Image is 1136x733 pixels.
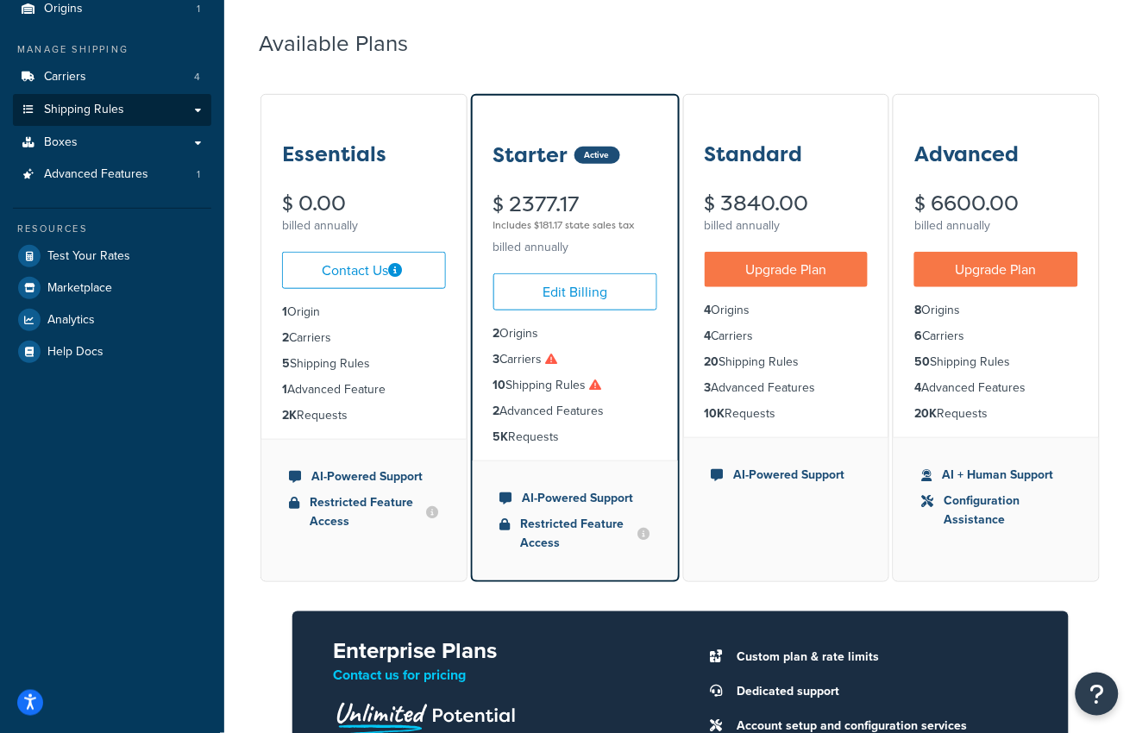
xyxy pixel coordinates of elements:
li: Shipping Rules [282,354,446,373]
strong: 2 [493,402,500,420]
li: Origins [705,301,869,320]
a: Contact Us [282,252,446,289]
li: Restricted Feature Access [289,493,439,531]
li: AI-Powered Support [500,489,650,508]
h2: Enterprise Plans [334,639,653,664]
strong: 4 [705,301,712,319]
a: Upgrade Plan [914,252,1078,287]
span: 4 [194,70,200,85]
li: Advanced Features [493,402,657,421]
li: Shipping Rules [914,353,1078,372]
div: billed annually [493,235,657,260]
h2: Available Plans [259,31,434,56]
li: Requests [705,404,869,423]
strong: 20 [705,353,719,371]
a: Help Docs [13,336,211,367]
h3: Essentials [282,143,386,166]
span: Marketplace [47,281,112,296]
a: Carriers 4 [13,61,211,93]
strong: 6 [914,327,922,345]
a: Analytics [13,304,211,335]
strong: 5K [493,428,509,446]
span: Carriers [44,70,86,85]
p: Contact us for pricing [334,664,653,688]
h3: Advanced [914,143,1019,166]
strong: 10K [705,404,725,423]
div: $ 3840.00 [705,193,869,214]
strong: 2 [282,329,289,347]
span: Advanced Features [44,167,148,182]
div: Resources [13,222,211,236]
strong: 4 [705,327,712,345]
strong: 10 [493,376,506,394]
li: Custom plan & rate limits [729,646,1027,670]
strong: 2K [282,406,297,424]
span: Boxes [44,135,78,150]
li: Advanced Feature [282,380,446,399]
button: Open Resource Center [1076,673,1119,716]
div: $ 0.00 [282,193,446,214]
span: Test Your Rates [47,249,130,264]
li: Advanced Features [13,159,211,191]
strong: 8 [914,301,921,319]
span: 1 [197,167,200,182]
li: Carriers [914,327,1078,346]
div: $ 2377.17 [493,194,657,235]
a: Upgrade Plan [705,252,869,287]
li: Requests [493,428,657,447]
li: Shipping Rules [493,376,657,395]
h3: Standard [705,143,803,166]
div: billed annually [914,214,1078,238]
li: Restricted Feature Access [500,515,650,553]
li: Origins [493,324,657,343]
a: Edit Billing [493,273,657,310]
li: Carriers [493,350,657,369]
div: Manage Shipping [13,42,211,57]
div: billed annually [705,214,869,238]
strong: 20K [914,404,937,423]
li: Carriers [13,61,211,93]
li: AI + Human Support [921,466,1071,485]
div: Includes $181.17 state sales tax [493,215,657,235]
span: Help Docs [47,345,104,360]
li: Configuration Assistance [921,492,1071,529]
div: Active [574,147,620,164]
li: Origin [282,303,446,322]
li: Requests [914,404,1078,423]
strong: 5 [282,354,290,373]
strong: 2 [493,324,500,342]
strong: 1 [282,303,287,321]
strong: 1 [282,380,287,398]
a: Marketplace [13,273,211,304]
strong: 4 [914,379,921,397]
li: Requests [282,406,446,425]
li: Dedicated support [729,680,1027,705]
li: Advanced Features [705,379,869,398]
span: Analytics [47,313,95,328]
a: Boxes [13,127,211,159]
li: Carriers [282,329,446,348]
li: Shipping Rules [705,353,869,372]
div: $ 6600.00 [914,193,1078,214]
a: Shipping Rules [13,94,211,126]
a: Test Your Rates [13,241,211,272]
h3: Starter [493,144,568,166]
a: Advanced Features 1 [13,159,211,191]
li: Origins [914,301,1078,320]
li: Advanced Features [914,379,1078,398]
li: AI-Powered Support [289,467,439,486]
span: 1 [197,2,200,16]
span: Origins [44,2,83,16]
strong: 50 [914,353,930,371]
div: billed annually [282,214,446,238]
strong: 3 [705,379,712,397]
span: Shipping Rules [44,103,124,117]
li: AI-Powered Support [712,466,862,485]
li: Carriers [705,327,869,346]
